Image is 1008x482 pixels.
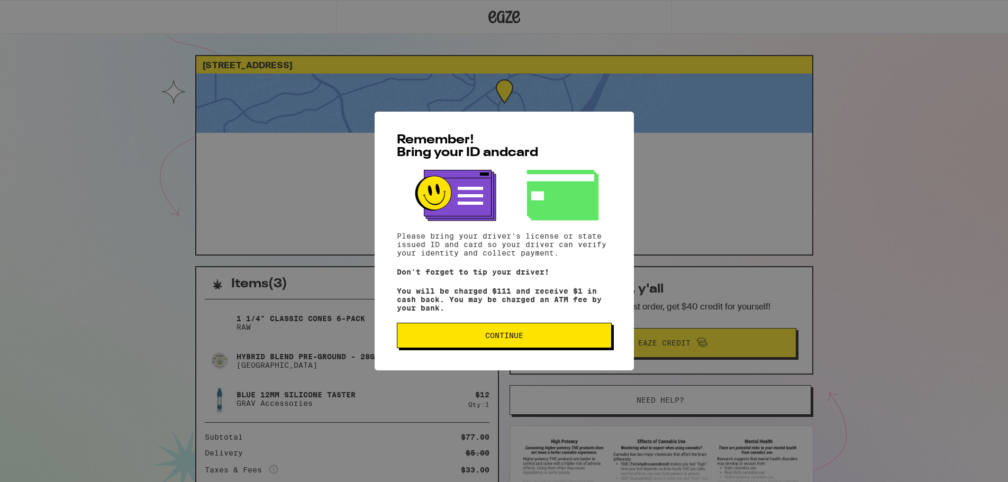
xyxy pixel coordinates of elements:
p: You will be charged $111 and receive $1 in cash back. You may be charged an ATM fee by your bank. [397,287,612,312]
button: Continue [397,323,612,348]
p: Please bring your driver's license or state issued ID and card so your driver can verify your ide... [397,232,612,257]
span: Remember! Bring your ID and card [397,134,538,159]
span: Continue [485,332,523,339]
p: Don't forget to tip your driver! [397,268,612,276]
